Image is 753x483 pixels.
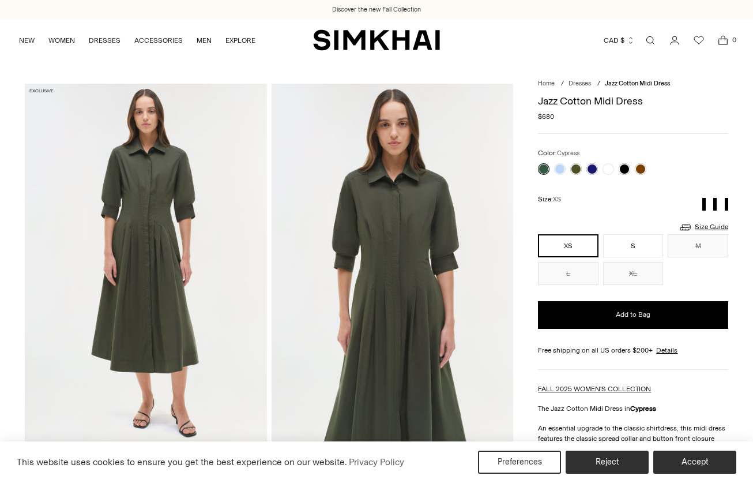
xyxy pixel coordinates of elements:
button: Accept [653,451,736,474]
button: Add to Bag [538,301,728,329]
p: The Jazz Cotton Midi Dress in [538,403,728,414]
a: NEW [19,28,35,53]
a: Wishlist [687,29,710,52]
span: Cypress [557,149,579,157]
div: Free shipping on all US orders $200+ [538,345,728,355]
div: / [597,79,600,89]
a: ACCESSORIES [134,28,183,53]
button: S [603,234,663,257]
button: Preferences [478,451,561,474]
button: XS [538,234,598,257]
a: Go to the account page [663,29,686,52]
span: Add to Bag [616,310,650,320]
span: Jazz Cotton Midi Dress [605,80,670,87]
a: DRESSES [89,28,121,53]
nav: breadcrumbs [538,79,728,89]
h1: Jazz Cotton Midi Dress [538,96,728,106]
p: An essential upgrade to the classic shirtdress, this midi dress features the classic spread colla... [538,423,728,454]
button: M [668,234,728,257]
a: Open search modal [639,29,662,52]
button: XL [603,262,663,285]
strong: Cypress [630,405,656,413]
a: Discover the new Fall Collection [332,5,421,14]
span: 0 [729,35,739,45]
div: / [561,79,564,89]
a: Dresses [568,80,591,87]
a: Privacy Policy (opens in a new tab) [347,454,406,471]
a: Size Guide [679,220,728,234]
a: Home [538,80,555,87]
img: Jazz Cotton Midi Dress [25,84,267,447]
a: Details [656,345,677,355]
span: This website uses cookies to ensure you get the best experience on our website. [17,456,347,467]
a: SIMKHAI [313,29,440,51]
span: $680 [538,111,554,122]
a: MEN [197,28,212,53]
img: Jazz Cotton Midi Dress [272,84,514,447]
button: L [538,262,598,285]
button: CAD $ [604,28,635,53]
span: XS [553,196,561,203]
a: WOMEN [48,28,75,53]
label: Color: [538,148,579,159]
a: Open cart modal [711,29,735,52]
a: EXPLORE [225,28,255,53]
label: Size: [538,194,561,205]
button: Reject [566,451,649,474]
a: FALL 2025 WOMEN'S COLLECTION [538,385,651,393]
